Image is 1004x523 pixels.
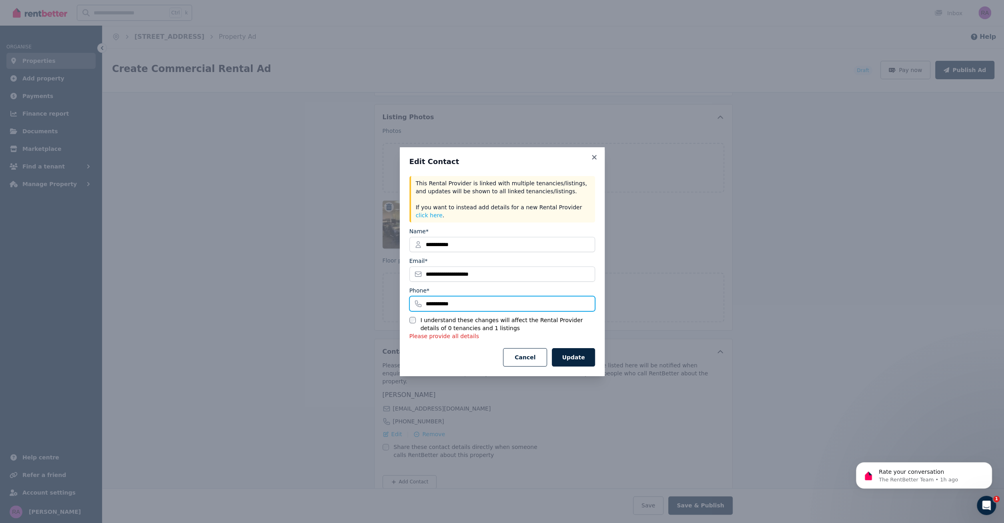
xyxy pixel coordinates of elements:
[993,496,1000,502] span: 1
[416,211,443,219] button: click here
[409,227,429,235] label: Name*
[844,445,1004,501] iframe: Intercom notifications message
[421,316,595,332] label: I understand these changes will affect the Rental Provider details of 0 tenancies and 1 listings
[409,332,595,340] p: Please provide all details
[552,348,595,367] button: Update
[409,157,595,166] h3: Edit Contact
[503,348,547,367] button: Cancel
[409,287,429,295] label: Phone*
[977,496,996,515] iframe: Intercom live chat
[416,179,590,219] p: This Rental Provider is linked with multiple tenancies/listings, and updates will be shown to all...
[409,257,428,265] label: Email*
